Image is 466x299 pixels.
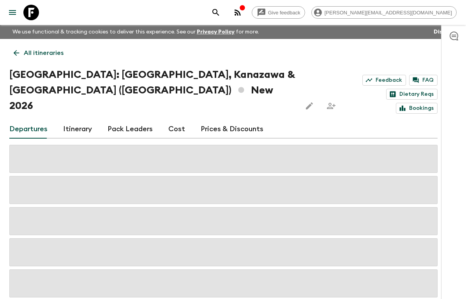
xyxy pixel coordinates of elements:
p: We use functional & tracking cookies to deliver this experience. See our for more. [9,25,262,39]
a: FAQ [409,75,438,86]
a: Privacy Policy [197,29,235,35]
a: Pack Leaders [108,120,153,139]
button: Edit this itinerary [302,98,317,114]
span: Give feedback [264,10,305,16]
button: menu [5,5,20,20]
div: [PERSON_NAME][EMAIL_ADDRESS][DOMAIN_NAME] [311,6,457,19]
a: Itinerary [63,120,92,139]
button: search adventures [208,5,224,20]
a: Bookings [396,103,438,114]
span: [PERSON_NAME][EMAIL_ADDRESS][DOMAIN_NAME] [320,10,456,16]
h1: [GEOGRAPHIC_DATA]: [GEOGRAPHIC_DATA], Kanazawa & [GEOGRAPHIC_DATA] ([GEOGRAPHIC_DATA]) New 2026 [9,67,295,114]
a: All itineraries [9,45,68,61]
a: Prices & Discounts [201,120,263,139]
a: Feedback [362,75,406,86]
p: All itineraries [24,48,64,58]
a: Departures [9,120,48,139]
span: Share this itinerary [323,98,339,114]
button: Dismiss [432,26,457,37]
a: Give feedback [252,6,305,19]
a: Dietary Reqs [386,89,438,100]
a: Cost [168,120,185,139]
